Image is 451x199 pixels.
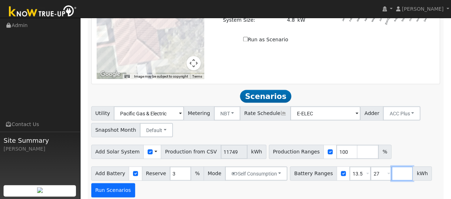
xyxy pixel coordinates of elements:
td: kW [296,15,309,25]
button: Default [140,123,173,137]
button: Keyboard shortcuts [124,74,129,79]
input: Select a Utility [114,106,184,120]
span: kWh [412,166,432,180]
text: May [371,17,375,22]
img: Know True-Up [5,4,80,20]
a: Terms (opens in new tab) [192,74,202,78]
span: Metering [184,106,214,120]
span: Site Summary [4,136,76,145]
span: Add Battery [91,166,129,180]
span: [PERSON_NAME] [402,6,444,12]
button: Run Scenarios [91,183,135,197]
span: Snapshot Month [91,123,140,137]
text: Feb [349,17,353,22]
a: Open this area in Google Maps (opens a new window) [98,69,122,79]
span: Scenarios [240,90,291,103]
span: Reserve [142,166,170,180]
label: Run as Scenario [243,36,288,43]
span: Mode [204,166,225,180]
span: Battery Ranges [290,166,337,180]
text: Jun [379,17,383,22]
span: Adder [360,106,383,120]
text: [DATE] [385,17,390,25]
button: ACC Plus [383,106,420,120]
span: Image may be subject to copyright [134,74,188,78]
span: Rate Schedule [240,106,291,120]
button: NBT [214,106,241,120]
span: Production Ranges [269,145,324,159]
text: Aug [393,17,398,22]
span: Utility [91,106,114,120]
text: Nov [416,17,420,22]
span: Add Solar System [91,145,144,159]
button: Map camera controls [186,56,201,70]
td: 4.8 [276,15,296,25]
text: Mar [356,17,360,22]
text: Dec [423,17,427,22]
input: Select a Rate Schedule [290,106,360,120]
span: Production from CSV [161,145,221,159]
span: % [378,145,391,159]
td: System Size: [222,15,276,25]
img: Google [98,69,122,79]
text: Oct [409,17,412,22]
span: % [191,166,204,180]
button: Self Consumption [225,166,287,180]
text: Apr [364,17,368,22]
text: Jan [341,17,345,22]
img: retrieve [37,187,43,193]
text: Sep [401,17,405,22]
input: Run as Scenario [243,37,248,41]
div: [PERSON_NAME] [4,145,76,153]
span: kWh [247,145,266,159]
